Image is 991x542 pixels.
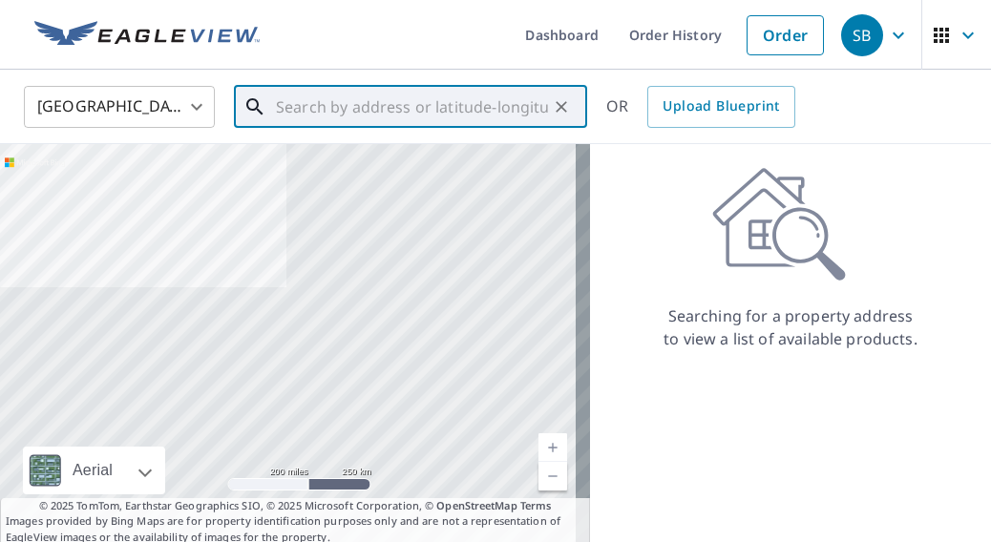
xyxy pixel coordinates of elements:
[67,447,118,494] div: Aerial
[520,498,552,512] a: Terms
[606,86,795,128] div: OR
[841,14,883,56] div: SB
[538,462,567,490] a: Current Level 5, Zoom Out
[548,94,575,120] button: Clear
[647,86,794,128] a: Upload Blueprint
[663,94,779,118] span: Upload Blueprint
[276,80,548,134] input: Search by address or latitude-longitude
[436,498,517,512] a: OpenStreetMap
[34,21,260,50] img: EV Logo
[663,304,918,350] p: Searching for a property address to view a list of available products.
[39,498,552,514] span: © 2025 TomTom, Earthstar Geographics SIO, © 2025 Microsoft Corporation, ©
[23,447,165,494] div: Aerial
[24,80,215,134] div: [GEOGRAPHIC_DATA]
[747,15,824,55] a: Order
[538,433,567,462] a: Current Level 5, Zoom In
